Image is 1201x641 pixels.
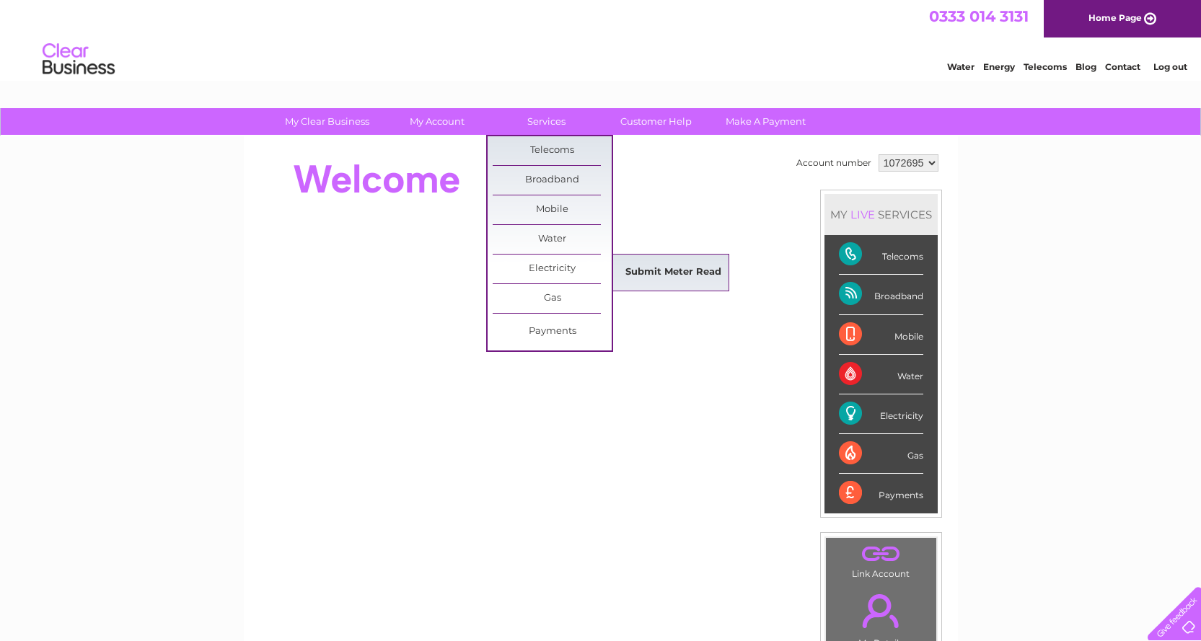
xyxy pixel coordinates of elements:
[493,284,612,313] a: Gas
[839,434,923,474] div: Gas
[493,317,612,346] a: Payments
[929,7,1029,25] a: 0333 014 3131
[268,108,387,135] a: My Clear Business
[947,61,975,72] a: Water
[1024,61,1067,72] a: Telecoms
[839,235,923,275] div: Telecoms
[493,225,612,254] a: Water
[1105,61,1140,72] a: Contact
[839,474,923,513] div: Payments
[1153,61,1187,72] a: Log out
[1075,61,1096,72] a: Blog
[706,108,825,135] a: Make A Payment
[830,541,933,567] a: .
[614,258,733,287] a: Submit Meter Read
[824,194,938,235] div: MY SERVICES
[487,108,606,135] a: Services
[839,355,923,394] div: Water
[493,166,612,195] a: Broadband
[825,537,937,583] td: Link Account
[597,108,716,135] a: Customer Help
[493,195,612,224] a: Mobile
[377,108,496,135] a: My Account
[260,8,942,70] div: Clear Business is a trading name of Verastar Limited (registered in [GEOGRAPHIC_DATA] No. 3667643...
[848,208,878,221] div: LIVE
[42,37,115,81] img: logo.png
[830,585,933,636] a: .
[983,61,1015,72] a: Energy
[493,255,612,283] a: Electricity
[493,136,612,165] a: Telecoms
[839,315,923,355] div: Mobile
[839,275,923,314] div: Broadband
[839,394,923,434] div: Electricity
[793,151,875,175] td: Account number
